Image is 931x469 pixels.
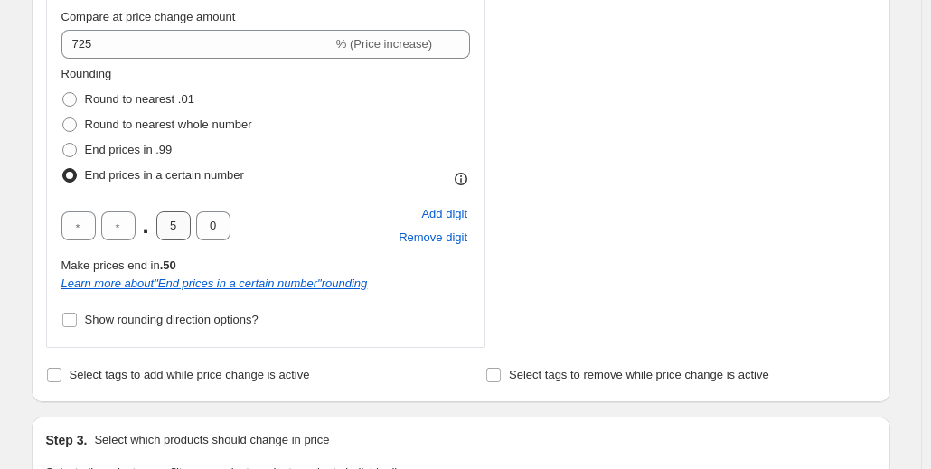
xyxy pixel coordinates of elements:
input: ﹡ [101,211,136,240]
input: ﹡ [156,211,191,240]
span: Select tags to remove while price change is active [509,368,769,381]
span: End prices in a certain number [85,168,244,182]
span: Add digit [421,205,467,223]
input: ﹡ [61,211,96,240]
span: End prices in .99 [85,143,173,156]
span: Make prices end in [61,258,176,272]
span: Remove digit [399,229,467,247]
p: Select which products should change in price [94,431,329,449]
span: Compare at price change amount [61,10,236,23]
b: .50 [160,258,176,272]
i: Learn more about " End prices in a certain number " rounding [61,277,368,290]
span: . [141,211,151,240]
input: ﹡ [196,211,230,240]
span: Round to nearest .01 [85,92,194,106]
span: Show rounding direction options? [85,313,259,326]
span: Round to nearest whole number [85,117,252,131]
input: -15 [61,30,333,59]
span: % (Price increase) [336,37,432,51]
span: Select tags to add while price change is active [70,368,310,381]
a: Learn more about"End prices in a certain number"rounding [61,277,368,290]
h2: Step 3. [46,431,88,449]
span: Rounding [61,67,112,80]
button: Add placeholder [418,202,470,226]
button: Remove placeholder [396,226,470,249]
